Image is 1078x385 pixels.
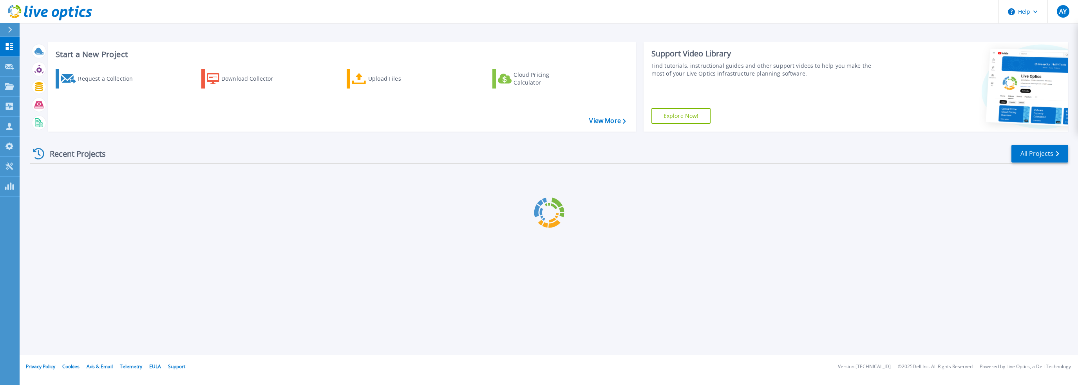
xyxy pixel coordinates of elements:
a: Telemetry [120,363,142,370]
h3: Start a New Project [56,50,626,59]
div: Recent Projects [30,144,116,163]
a: Request a Collection [56,69,143,89]
div: Request a Collection [78,71,141,87]
div: Support Video Library [651,49,872,59]
a: View More [589,117,626,125]
a: Ads & Email [87,363,113,370]
li: Version: [TECHNICAL_ID] [838,364,891,369]
a: Cloud Pricing Calculator [492,69,580,89]
a: All Projects [1011,145,1068,163]
li: © 2025 Dell Inc. All Rights Reserved [898,364,973,369]
div: Download Collector [221,71,284,87]
a: Explore Now! [651,108,711,124]
div: Cloud Pricing Calculator [514,71,576,87]
li: Powered by Live Optics, a Dell Technology [980,364,1071,369]
div: Find tutorials, instructional guides and other support videos to help you make the most of your L... [651,62,872,78]
a: EULA [149,363,161,370]
a: Privacy Policy [26,363,55,370]
a: Download Collector [201,69,289,89]
div: Upload Files [368,71,431,87]
a: Upload Files [347,69,434,89]
a: Cookies [62,363,80,370]
span: AY [1059,8,1067,14]
a: Support [168,363,185,370]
